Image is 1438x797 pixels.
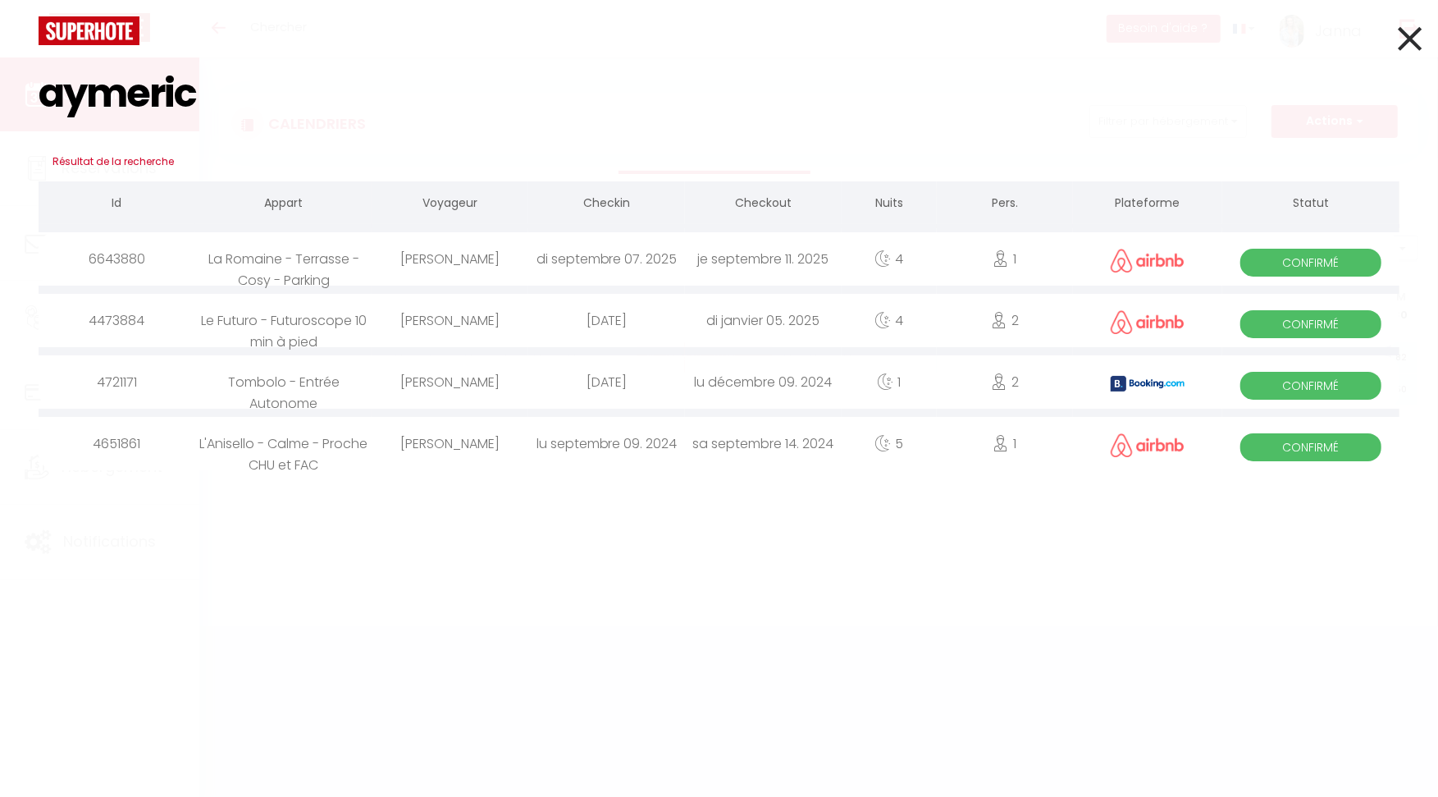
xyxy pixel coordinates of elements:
[528,232,685,286] div: di septembre 07. 2025
[685,181,842,228] th: Checkout
[372,294,528,347] div: [PERSON_NAME]
[685,417,842,470] div: sa septembre 14. 2024
[528,355,685,409] div: [DATE]
[195,417,372,470] div: L'Anisello - Calme - Proche CHU et FAC
[1240,310,1382,338] span: Confirmé
[372,355,528,409] div: [PERSON_NAME]
[1240,249,1382,277] span: Confirmé
[39,181,195,228] th: Id
[372,181,528,228] th: Voyageur
[39,142,1399,181] h3: Résultat de la recherche
[1073,181,1222,228] th: Plateforme
[1111,433,1185,457] img: airbnb2.png
[685,232,842,286] div: je septembre 11. 2025
[39,294,195,347] div: 4473884
[372,232,528,286] div: [PERSON_NAME]
[39,232,195,286] div: 6643880
[372,417,528,470] div: [PERSON_NAME]
[528,294,685,347] div: [DATE]
[937,417,1073,470] div: 1
[685,294,842,347] div: di janvier 05. 2025
[685,355,842,409] div: lu décembre 09. 2024
[1111,376,1185,392] img: booking2.png
[842,355,937,409] div: 1
[39,417,195,470] div: 4651861
[195,355,372,409] div: Tombolo - Entrée Autonome
[937,181,1073,228] th: Pers.
[195,181,372,228] th: Appart
[842,294,937,347] div: 4
[528,181,685,228] th: Checkin
[1111,249,1185,273] img: airbnb2.png
[1222,181,1399,228] th: Statut
[937,355,1073,409] div: 2
[195,294,372,347] div: Le Futuro - Futuroscope 10 min à pied
[842,232,937,286] div: 4
[39,45,1399,142] input: Tapez pour rechercher...
[39,16,139,45] img: logo
[1111,310,1185,334] img: airbnb2.png
[937,294,1073,347] div: 2
[39,355,195,409] div: 4721171
[528,417,685,470] div: lu septembre 09. 2024
[1240,433,1382,461] span: Confirmé
[1240,372,1382,400] span: Confirmé
[842,417,937,470] div: 5
[1368,723,1426,785] iframe: Chat
[937,232,1073,286] div: 1
[13,7,62,56] button: Ouvrir le widget de chat LiveChat
[195,232,372,286] div: La Romaine - Terrasse - Cosy - Parking
[842,181,937,228] th: Nuits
